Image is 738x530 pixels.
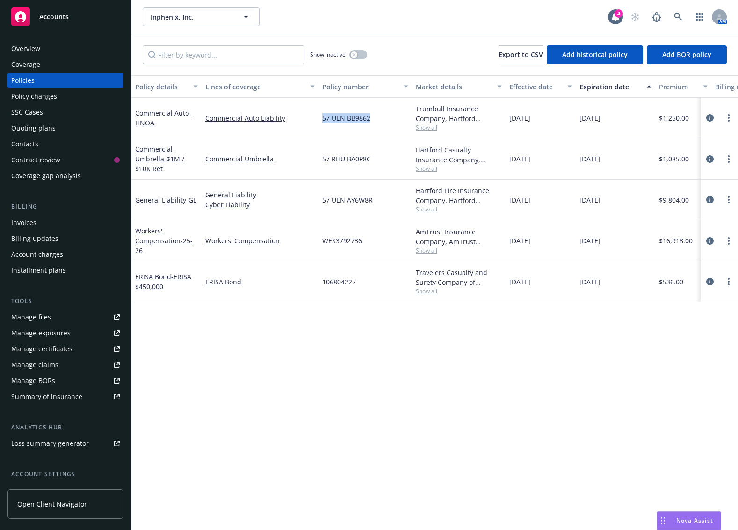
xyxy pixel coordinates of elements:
[310,51,346,58] span: Show inactive
[509,113,530,123] span: [DATE]
[11,231,58,246] div: Billing updates
[135,145,184,173] a: Commercial Umbrella
[11,41,40,56] div: Overview
[202,75,318,98] button: Lines of coverage
[135,272,191,291] a: ERISA Bond
[143,7,260,26] button: Inphenix, Inc.
[205,236,315,246] a: Workers' Compensation
[723,276,734,287] a: more
[416,227,502,247] div: AmTrust Insurance Company, AmTrust Financial Services
[131,75,202,98] button: Policy details
[704,194,716,205] a: circleInformation
[579,236,601,246] span: [DATE]
[322,113,370,123] span: 57 UEN BB9862
[205,277,315,287] a: ERISA Bond
[135,226,193,255] a: Workers' Compensation
[509,82,562,92] div: Effective date
[135,196,196,204] a: General Liability
[7,326,123,341] span: Manage exposures
[322,277,356,287] span: 106804227
[704,235,716,247] a: circleInformation
[723,153,734,165] a: more
[7,168,123,183] a: Coverage gap analysis
[205,154,315,164] a: Commercial Umbrella
[509,236,530,246] span: [DATE]
[579,154,601,164] span: [DATE]
[562,50,628,59] span: Add historical policy
[151,12,232,22] span: Inphenix, Inc.
[416,165,502,173] span: Show all
[499,45,543,64] button: Export to CSV
[39,13,69,21] span: Accounts
[723,194,734,205] a: more
[7,310,123,325] a: Manage files
[690,7,709,26] a: Switch app
[655,75,711,98] button: Premium
[416,104,502,123] div: Trumbull Insurance Company, Hartford Insurance Group
[723,235,734,247] a: more
[7,263,123,278] a: Installment plans
[17,499,87,509] span: Open Client Navigator
[11,247,63,262] div: Account charges
[662,50,711,59] span: Add BOR policy
[11,373,55,388] div: Manage BORs
[7,57,123,72] a: Coverage
[7,152,123,167] a: Contract review
[7,4,123,30] a: Accounts
[659,154,689,164] span: $1,085.00
[723,112,734,123] a: more
[7,105,123,120] a: SSC Cases
[186,196,196,204] span: - GL
[135,109,191,127] a: Commercial Auto
[509,277,530,287] span: [DATE]
[506,75,576,98] button: Effective date
[11,168,81,183] div: Coverage gap analysis
[7,297,123,306] div: Tools
[11,121,56,136] div: Quoting plans
[659,236,693,246] span: $16,918.00
[7,247,123,262] a: Account charges
[7,137,123,152] a: Contacts
[704,276,716,287] a: circleInformation
[7,389,123,404] a: Summary of insurance
[509,195,530,205] span: [DATE]
[318,75,412,98] button: Policy number
[647,45,727,64] button: Add BOR policy
[647,7,666,26] a: Report a Bug
[7,373,123,388] a: Manage BORs
[7,341,123,356] a: Manage certificates
[11,152,60,167] div: Contract review
[11,73,35,88] div: Policies
[416,268,502,287] div: Travelers Casualty and Surety Company of America, Travelers Insurance
[7,215,123,230] a: Invoices
[205,82,304,92] div: Lines of coverage
[657,511,721,530] button: Nova Assist
[11,137,38,152] div: Contacts
[7,202,123,211] div: Billing
[205,190,315,200] a: General Liability
[659,113,689,123] span: $1,250.00
[135,82,188,92] div: Policy details
[205,113,315,123] a: Commercial Auto Liability
[7,121,123,136] a: Quoting plans
[669,7,687,26] a: Search
[7,436,123,451] a: Loss summary generator
[11,436,89,451] div: Loss summary generator
[11,105,43,120] div: SSC Cases
[416,247,502,254] span: Show all
[704,153,716,165] a: circleInformation
[657,512,669,530] div: Drag to move
[499,50,543,59] span: Export to CSV
[579,195,601,205] span: [DATE]
[11,326,71,341] div: Manage exposures
[659,82,697,92] div: Premium
[579,82,641,92] div: Expiration date
[205,200,315,210] a: Cyber Liability
[11,357,58,372] div: Manage claims
[322,82,398,92] div: Policy number
[322,154,371,164] span: 57 RHU BA0P8C
[11,263,66,278] div: Installment plans
[579,113,601,123] span: [DATE]
[7,357,123,372] a: Manage claims
[7,231,123,246] a: Billing updates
